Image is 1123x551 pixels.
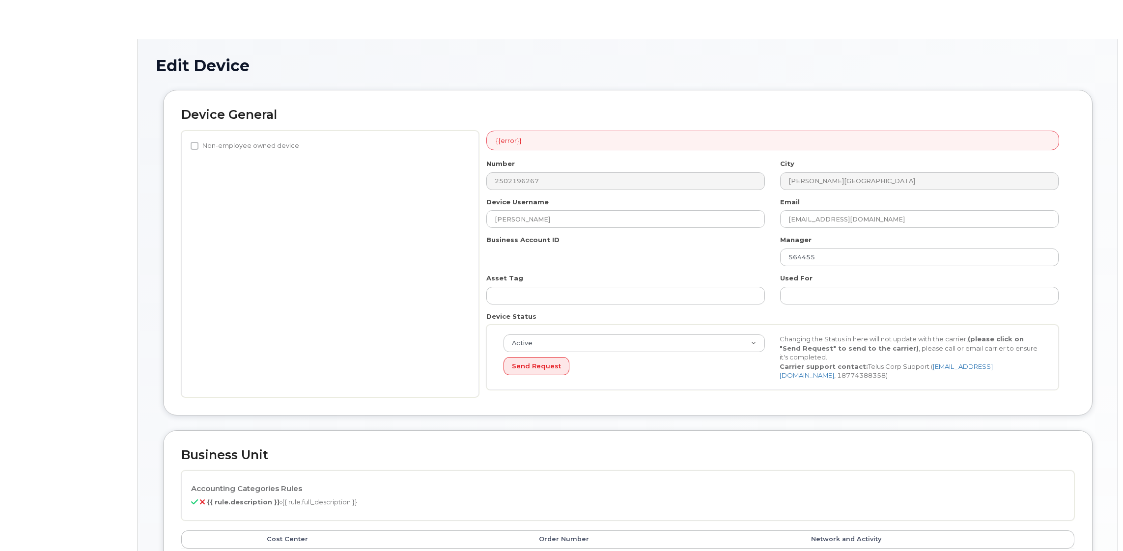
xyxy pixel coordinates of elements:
[772,334,1048,380] div: Changing the Status in here will not update with the carrier, , please call or email carrier to e...
[486,274,523,283] label: Asset Tag
[486,312,536,321] label: Device Status
[780,362,993,380] a: [EMAIL_ADDRESS][DOMAIN_NAME]
[780,274,813,283] label: Used For
[530,530,802,548] th: Order Number
[780,159,794,168] label: City
[780,362,868,370] strong: Carrier support contact:
[780,197,800,207] label: Email
[191,497,1065,507] p: {{ rule.full_description }}
[258,530,530,548] th: Cost Center
[504,357,569,375] button: Send Request
[181,448,1074,462] h2: Business Unit
[486,159,515,168] label: Number
[780,235,812,245] label: Manager
[191,485,1065,493] h4: Accounting Categories Rules
[780,248,1059,266] input: Select manager
[780,335,1024,352] strong: (please click on "Send Request" to send to the carrier)
[486,235,560,245] label: Business Account ID
[802,530,1074,548] th: Network and Activity
[486,131,1059,151] div: {{error}}
[156,57,1100,74] h1: Edit Device
[207,498,282,506] b: {{ rule.description }}:
[191,142,198,150] input: Non-employee owned device
[191,140,299,152] label: Non-employee owned device
[181,108,1074,122] h2: Device General
[486,197,549,207] label: Device Username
